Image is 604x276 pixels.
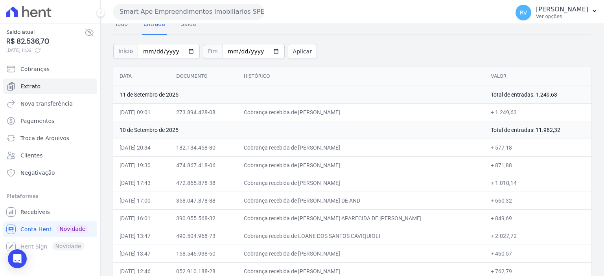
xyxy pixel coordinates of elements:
td: + 460,57 [484,245,591,262]
td: + 1.010,14 [484,174,591,192]
nav: Sidebar [6,61,94,254]
td: [DATE] 13:47 [113,227,170,245]
td: Cobrança recebida de [PERSON_NAME] [238,139,485,156]
a: Negativação [3,165,97,181]
td: + 660,32 [484,192,591,209]
td: Cobrança recebida de [PERSON_NAME] [238,156,485,174]
button: Aplicar [288,44,317,59]
td: 358.047.878-88 [170,192,237,209]
div: Plataformas [6,192,94,201]
th: Data [113,67,170,86]
a: Cobranças [3,61,97,77]
p: Ver opções [536,13,588,20]
span: Nova transferência [20,100,73,108]
div: Open Intercom Messenger [8,249,27,268]
td: Cobrança recebida de [PERSON_NAME] [238,245,485,262]
span: RV [520,10,527,15]
span: [DATE] 11:02 [6,47,85,54]
td: 11 de Setembro de 2025 [113,86,484,103]
span: Troca de Arquivos [20,134,69,142]
span: Saldo atual [6,28,85,36]
td: 273.894.428-08 [170,103,237,121]
th: Documento [170,67,237,86]
td: Cobrança recebida de [PERSON_NAME] [238,174,485,192]
td: Cobrança recebida de [PERSON_NAME] DE AND [238,192,485,209]
td: + 2.027,72 [484,227,591,245]
a: Nova transferência [3,96,97,111]
span: Início [113,44,138,59]
a: Entrada [142,15,167,35]
td: + 871,88 [484,156,591,174]
span: Novidade [56,225,88,233]
a: Troca de Arquivos [3,130,97,146]
td: Cobrança recebida de LOANE DOS SANTOS CAVIQUIOLI [238,227,485,245]
td: [DATE] 19:30 [113,156,170,174]
td: 390.955.568-32 [170,209,237,227]
td: 158.546.938-60 [170,245,237,262]
td: 10 de Setembro de 2025 [113,121,484,139]
p: [PERSON_NAME] [536,5,588,13]
a: Tudo [113,15,129,35]
span: Recebíveis [20,208,50,216]
td: Cobrança recebida de [PERSON_NAME] [238,103,485,121]
td: + 577,18 [484,139,591,156]
span: R$ 82.536,70 [6,36,85,47]
td: 472.865.878-38 [170,174,237,192]
span: Pagamentos [20,117,54,125]
td: Total de entradas: 11.982,32 [484,121,591,139]
a: Saída [179,15,198,35]
td: + 1.249,63 [484,103,591,121]
td: Total de entradas: 1.249,63 [484,86,591,103]
a: Pagamentos [3,113,97,129]
span: Clientes [20,152,42,159]
td: [DATE] 16:01 [113,209,170,227]
span: Extrato [20,82,41,90]
td: Cobrança recebida de [PERSON_NAME] APARECIDA DE [PERSON_NAME] [238,209,485,227]
td: [DATE] 17:00 [113,192,170,209]
button: Smart Ape Empreendimentos Imobiliarios SPE LTDA [113,4,264,20]
a: Extrato [3,79,97,94]
td: 182.134.458-80 [170,139,237,156]
th: Histórico [238,67,485,86]
span: Fim [203,44,223,59]
a: Recebíveis [3,204,97,220]
td: [DATE] 09:01 [113,103,170,121]
th: Valor [484,67,591,86]
span: Conta Hent [20,225,52,233]
a: Clientes [3,148,97,163]
td: 474.867.418-06 [170,156,237,174]
td: [DATE] 17:43 [113,174,170,192]
td: 490.504.968-73 [170,227,237,245]
td: [DATE] 13:47 [113,245,170,262]
a: Conta Hent Novidade [3,221,97,237]
span: Negativação [20,169,55,177]
span: Cobranças [20,65,50,73]
button: RV [PERSON_NAME] Ver opções [509,2,604,24]
td: [DATE] 20:34 [113,139,170,156]
td: + 849,69 [484,209,591,227]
